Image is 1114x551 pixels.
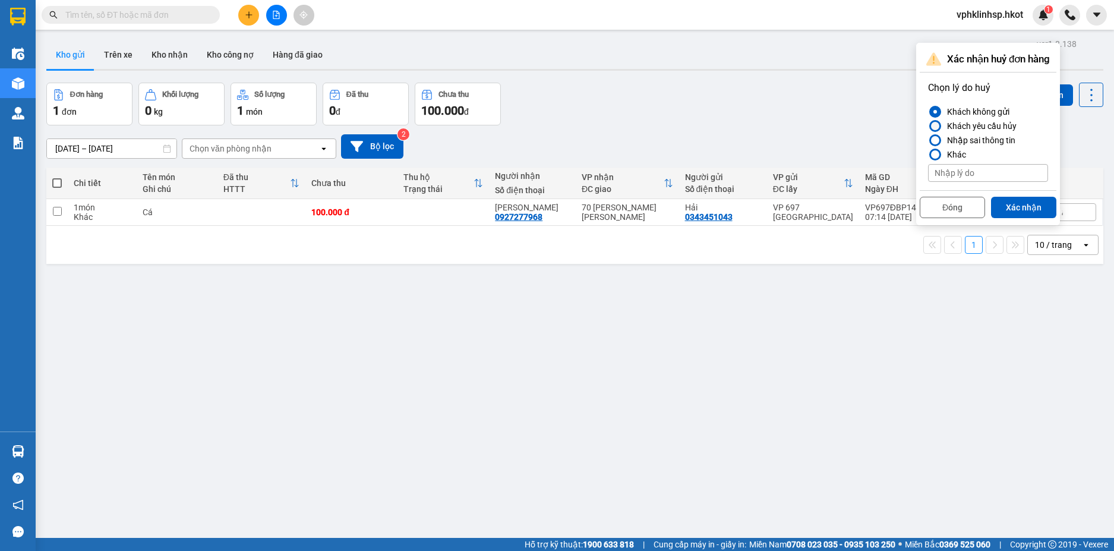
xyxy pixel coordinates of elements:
[1081,240,1091,250] svg: open
[525,538,634,551] span: Hỗ trợ kỹ thuật:
[999,538,1001,551] span: |
[942,105,1009,119] div: Khách không gửi
[1037,178,1096,188] div: Nhãn
[942,133,1015,147] div: Nhập sai thông tin
[920,46,1056,73] div: Xác nhận huỷ đơn hàng
[773,172,844,182] div: VP gửi
[576,168,679,199] th: Toggle SortBy
[773,203,853,222] div: VP 697 [GEOGRAPHIC_DATA]
[991,197,1056,218] button: Xác nhận
[12,137,24,149] img: solution-icon
[859,168,960,199] th: Toggle SortBy
[49,11,58,19] span: search
[94,40,142,69] button: Trên xe
[311,178,392,188] div: Chưa thu
[47,139,176,158] input: Select a date range.
[1037,37,1077,51] div: ver 1.8.138
[143,207,212,217] div: Cá
[329,103,336,118] span: 0
[582,203,673,222] div: 70 [PERSON_NAME] [PERSON_NAME]
[143,172,212,182] div: Tên món
[1044,5,1053,14] sup: 1
[190,143,272,155] div: Chọn văn phòng nhận
[238,5,259,26] button: plus
[942,147,966,162] div: Khác
[162,90,198,99] div: Khối lượng
[74,178,131,188] div: Chi tiết
[336,107,340,117] span: đ
[403,172,474,182] div: Thu hộ
[266,5,287,26] button: file-add
[767,168,859,199] th: Toggle SortBy
[12,77,24,90] img: warehouse-icon
[246,107,263,117] span: món
[217,168,305,199] th: Toggle SortBy
[495,171,570,181] div: Người nhận
[311,207,392,217] div: 100.000 đ
[237,103,244,118] span: 1
[865,203,954,212] div: VP697ĐBP1408250080
[685,172,761,182] div: Người gửi
[272,11,280,19] span: file-add
[438,90,469,99] div: Chưa thu
[928,81,1048,95] p: Chọn lý do huỷ
[1086,5,1107,26] button: caret-down
[685,184,761,194] div: Số điện thoại
[263,40,332,69] button: Hàng đã giao
[10,8,26,26] img: logo-vxr
[12,526,24,537] span: message
[341,134,403,159] button: Bộ lọc
[12,107,24,119] img: warehouse-icon
[965,236,983,254] button: 1
[46,83,132,125] button: Đơn hàng1đơn
[583,540,634,549] strong: 1900 633 818
[685,203,761,212] div: Hải
[397,128,409,140] sup: 2
[65,8,206,21] input: Tìm tên, số ĐT hoặc mã đơn
[898,542,902,547] span: ⚪️
[749,538,895,551] span: Miền Nam
[582,184,663,194] div: ĐC giao
[495,203,570,212] div: Thanh
[12,473,24,484] span: question-circle
[1046,5,1050,14] span: 1
[582,172,663,182] div: VP nhận
[346,90,368,99] div: Đã thu
[939,540,990,549] strong: 0369 525 060
[12,48,24,60] img: warehouse-icon
[643,538,645,551] span: |
[254,90,285,99] div: Số lượng
[70,90,103,99] div: Đơn hàng
[928,164,1048,182] input: Nhập lý do
[495,212,542,222] div: 0927277968
[197,40,263,69] button: Kho công nợ
[231,83,317,125] button: Số lượng1món
[154,107,163,117] span: kg
[942,119,1017,133] div: Khách yêu cầu hủy
[1091,10,1102,20] span: caret-down
[1035,239,1072,251] div: 10 / trang
[947,7,1033,22] span: vphklinhsp.hkot
[464,107,469,117] span: đ
[773,184,844,194] div: ĐC lấy
[1065,10,1075,20] img: phone-icon
[787,540,895,549] strong: 0708 023 035 - 0935 103 250
[421,103,464,118] span: 100.000
[323,83,409,125] button: Đã thu0đ
[245,11,253,19] span: plus
[74,203,131,212] div: 1 món
[12,445,24,458] img: warehouse-icon
[920,197,985,218] button: Đóng
[905,538,990,551] span: Miền Bắc
[403,184,474,194] div: Trạng thái
[143,184,212,194] div: Ghi chú
[1048,540,1056,549] span: copyright
[865,172,945,182] div: Mã GD
[12,499,24,511] span: notification
[654,538,746,551] span: Cung cấp máy in - giấy in:
[397,168,490,199] th: Toggle SortBy
[223,172,290,182] div: Đã thu
[62,107,77,117] span: đơn
[319,144,329,153] svg: open
[415,83,501,125] button: Chưa thu100.000đ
